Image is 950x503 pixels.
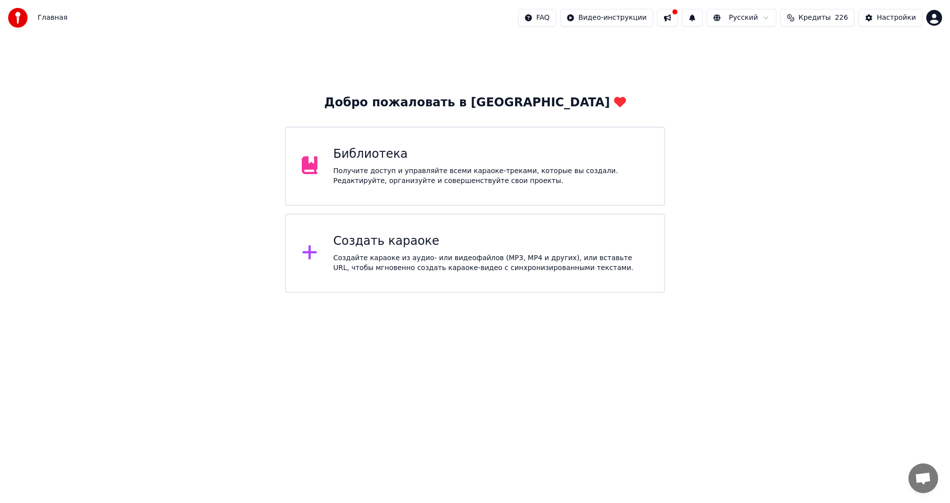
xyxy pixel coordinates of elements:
[835,13,848,23] span: 226
[8,8,28,28] img: youka
[38,13,67,23] span: Главная
[333,146,649,162] div: Библиотека
[560,9,653,27] button: Видео-инструкции
[877,13,916,23] div: Настройки
[38,13,67,23] nav: breadcrumb
[799,13,831,23] span: Кредиты
[333,233,649,249] div: Создать караоке
[333,166,649,186] div: Получите доступ и управляйте всеми караоке-треками, которые вы создали. Редактируйте, организуйте...
[333,253,649,273] div: Создайте караоке из аудио- или видеофайлов (MP3, MP4 и других), или вставьте URL, чтобы мгновенно...
[324,95,625,111] div: Добро пожаловать в [GEOGRAPHIC_DATA]
[518,9,556,27] button: FAQ
[780,9,855,27] button: Кредиты226
[908,463,938,493] div: Открытый чат
[858,9,922,27] button: Настройки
